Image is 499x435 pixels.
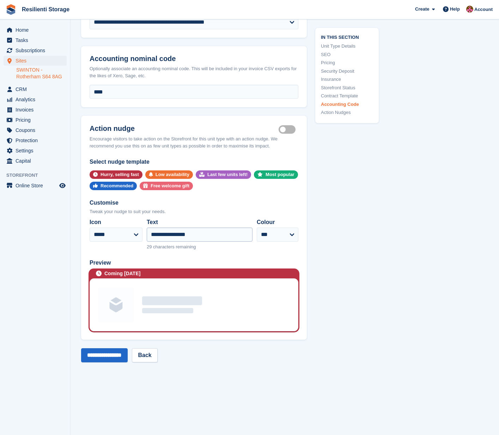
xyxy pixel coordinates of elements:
span: characters remaining [153,244,196,249]
a: Back [132,348,157,362]
span: In this section [321,33,373,40]
div: Customise [90,199,298,207]
span: Subscriptions [16,46,58,55]
div: Select nudge template [90,158,298,166]
button: Recommended [90,182,137,190]
a: Security Deposit [321,67,373,74]
div: Recommended [101,182,133,190]
a: Storefront Status [321,84,373,91]
a: menu [4,181,67,191]
a: menu [4,35,67,45]
a: Resilienti Storage [19,4,72,15]
a: SWINTON - Rotherham S64 8AG [16,67,67,80]
a: Unit Type Details [321,43,373,50]
span: Help [450,6,460,13]
img: stora-icon-8386f47178a22dfd0bd8f6a31ec36ba5ce8667c1dd55bd0f319d3a0aa187defe.svg [6,4,16,15]
a: menu [4,25,67,35]
button: Low availability [145,170,193,179]
span: CRM [16,84,58,94]
h2: Accounting nominal code [90,55,298,63]
div: Low availability [156,170,189,179]
div: Hurry, selling fast [101,170,139,179]
span: Invoices [16,105,58,115]
div: Most popular [266,170,294,179]
a: Contract Template [321,92,373,99]
a: menu [4,135,67,145]
span: Create [415,6,429,13]
span: Tasks [16,35,58,45]
a: Accounting Code [321,101,373,108]
span: Home [16,25,58,35]
span: Sites [16,56,58,66]
span: Analytics [16,95,58,104]
span: Protection [16,135,58,145]
button: Most popular [254,170,298,179]
button: Free welcome gift [140,182,193,190]
span: Account [474,6,493,13]
span: Settings [16,146,58,156]
a: menu [4,46,67,55]
a: Action Nudges [321,109,373,116]
span: Coupons [16,125,58,135]
a: menu [4,95,67,104]
div: Last few units left! [207,170,248,179]
a: menu [4,146,67,156]
label: Is active [279,129,298,130]
h2: Action nudge [90,124,279,133]
a: menu [4,125,67,135]
span: Storefront [6,172,70,179]
a: menu [4,84,67,94]
span: 29 [147,244,152,249]
a: Preview store [58,181,67,190]
div: Optionally associate an accounting nominal code. This will be included in your invoice CSV export... [90,65,298,79]
div: Coming [DATE] [104,270,140,277]
img: Unit group image placeholder [98,287,134,322]
a: menu [4,56,67,66]
a: menu [4,156,67,166]
span: Pricing [16,115,58,125]
img: Kerrie Whiteley [466,6,473,13]
div: Preview [90,259,298,267]
label: Icon [90,218,142,226]
a: Pricing [321,59,373,66]
span: Capital [16,156,58,166]
a: Insurance [321,76,373,83]
a: menu [4,115,67,125]
div: Encourage visitors to take action on the Storefront for this unit type with an action nudge. We r... [90,135,298,149]
div: Free welcome gift [151,182,189,190]
span: Online Store [16,181,58,191]
button: Last few units left! [196,170,251,179]
label: Colour [257,218,298,226]
button: Hurry, selling fast [90,170,142,179]
div: Tweak your nudge to suit your needs. [90,208,298,215]
a: menu [4,105,67,115]
a: SEO [321,51,373,58]
label: Text [147,218,252,226]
